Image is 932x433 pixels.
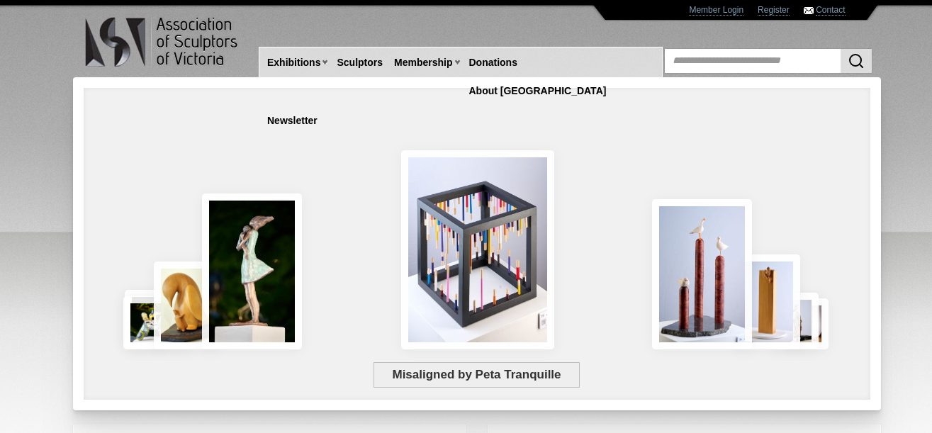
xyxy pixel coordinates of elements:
[84,14,240,70] img: logo.png
[816,5,845,16] a: Contact
[736,254,800,349] img: Little Frog. Big Climb
[262,50,326,76] a: Exhibitions
[374,362,580,388] span: Misaligned by Peta Tranquille
[331,50,388,76] a: Sculptors
[804,7,814,14] img: Contact ASV
[464,78,612,104] a: About [GEOGRAPHIC_DATA]
[388,50,458,76] a: Membership
[464,50,523,76] a: Donations
[758,5,790,16] a: Register
[401,150,554,349] img: Misaligned
[689,5,743,16] a: Member Login
[652,199,752,349] img: Rising Tides
[202,193,303,349] img: Connection
[848,52,865,69] img: Search
[262,108,323,134] a: Newsletter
